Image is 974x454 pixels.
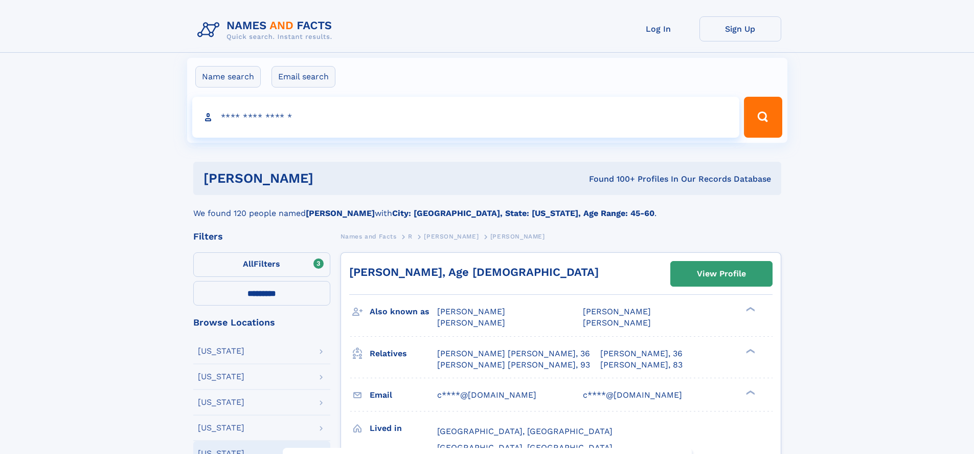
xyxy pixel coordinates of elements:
[193,195,781,220] div: We found 120 people named with .
[198,398,244,406] div: [US_STATE]
[437,426,613,436] span: [GEOGRAPHIC_DATA], [GEOGRAPHIC_DATA]
[437,348,590,359] a: [PERSON_NAME] [PERSON_NAME], 36
[193,318,330,327] div: Browse Locations
[392,208,654,218] b: City: [GEOGRAPHIC_DATA], State: [US_STATE], Age Range: 45-60
[671,262,772,286] a: View Profile
[744,97,782,138] button: Search Button
[193,252,330,277] label: Filters
[370,420,437,437] h3: Lived in
[600,348,683,359] a: [PERSON_NAME], 36
[195,66,261,88] label: Name search
[243,259,254,269] span: All
[743,348,756,354] div: ❯
[600,359,683,371] a: [PERSON_NAME], 83
[370,303,437,320] h3: Also known as
[192,97,740,138] input: search input
[198,347,244,355] div: [US_STATE]
[271,66,335,88] label: Email search
[370,345,437,362] h3: Relatives
[198,424,244,432] div: [US_STATE]
[697,262,746,286] div: View Profile
[743,306,756,313] div: ❯
[451,174,771,185] div: Found 100+ Profiles In Our Records Database
[490,233,545,240] span: [PERSON_NAME]
[408,233,413,240] span: R
[437,443,613,452] span: [GEOGRAPHIC_DATA], [GEOGRAPHIC_DATA]
[583,318,651,328] span: [PERSON_NAME]
[193,16,341,44] img: Logo Names and Facts
[743,389,756,396] div: ❯
[306,208,375,218] b: [PERSON_NAME]
[349,266,599,278] a: [PERSON_NAME], Age [DEMOGRAPHIC_DATA]
[699,16,781,41] a: Sign Up
[437,318,505,328] span: [PERSON_NAME]
[198,373,244,381] div: [US_STATE]
[341,230,397,243] a: Names and Facts
[618,16,699,41] a: Log In
[424,230,479,243] a: [PERSON_NAME]
[408,230,413,243] a: R
[424,233,479,240] span: [PERSON_NAME]
[193,232,330,241] div: Filters
[370,386,437,404] h3: Email
[203,172,451,185] h1: [PERSON_NAME]
[437,359,590,371] a: [PERSON_NAME] [PERSON_NAME], 93
[437,307,505,316] span: [PERSON_NAME]
[583,307,651,316] span: [PERSON_NAME]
